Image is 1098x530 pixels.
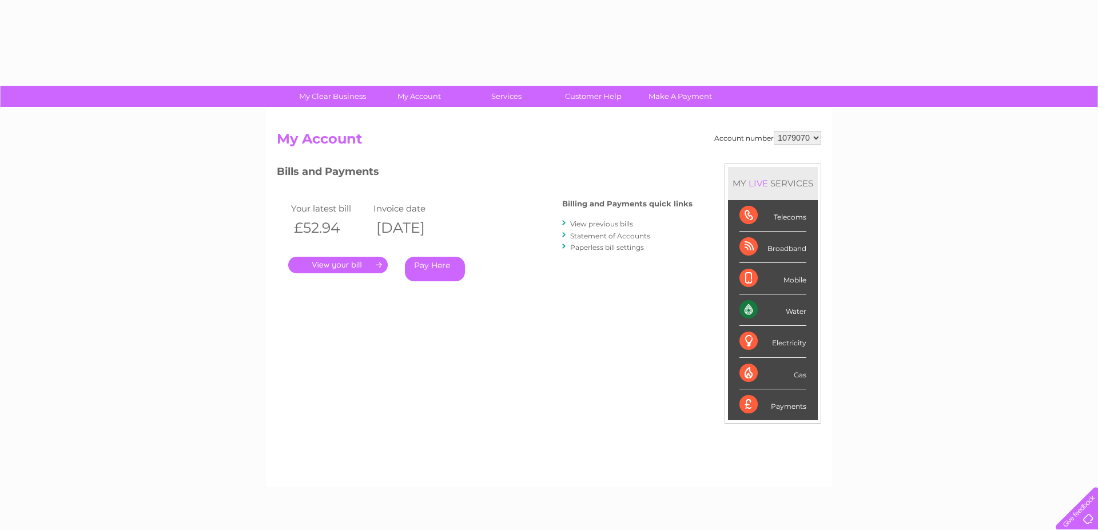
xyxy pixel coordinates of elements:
[405,257,465,281] a: Pay Here
[739,263,806,294] div: Mobile
[459,86,554,107] a: Services
[739,294,806,326] div: Water
[288,257,388,273] a: .
[371,201,453,216] td: Invoice date
[570,232,650,240] a: Statement of Accounts
[285,86,380,107] a: My Clear Business
[371,216,453,240] th: [DATE]
[570,220,633,228] a: View previous bills
[570,243,644,252] a: Paperless bill settings
[714,131,821,145] div: Account number
[372,86,467,107] a: My Account
[739,326,806,357] div: Electricity
[288,201,371,216] td: Your latest bill
[546,86,640,107] a: Customer Help
[562,200,693,208] h4: Billing and Payments quick links
[633,86,727,107] a: Make A Payment
[728,167,818,200] div: MY SERVICES
[739,200,806,232] div: Telecoms
[746,178,770,189] div: LIVE
[277,164,693,184] h3: Bills and Payments
[277,131,821,153] h2: My Account
[739,358,806,389] div: Gas
[739,232,806,263] div: Broadband
[739,389,806,420] div: Payments
[288,216,371,240] th: £52.94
